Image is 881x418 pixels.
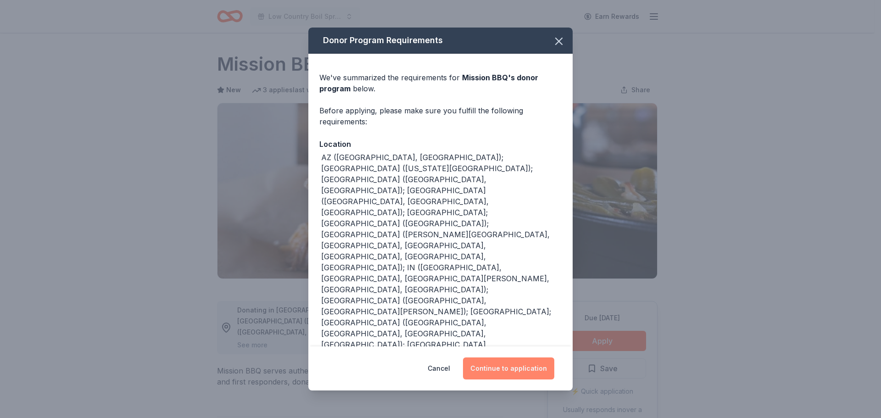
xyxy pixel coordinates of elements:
[319,72,562,94] div: We've summarized the requirements for below.
[319,138,562,150] div: Location
[308,28,573,54] div: Donor Program Requirements
[428,357,450,379] button: Cancel
[463,357,554,379] button: Continue to application
[319,105,562,127] div: Before applying, please make sure you fulfill the following requirements:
